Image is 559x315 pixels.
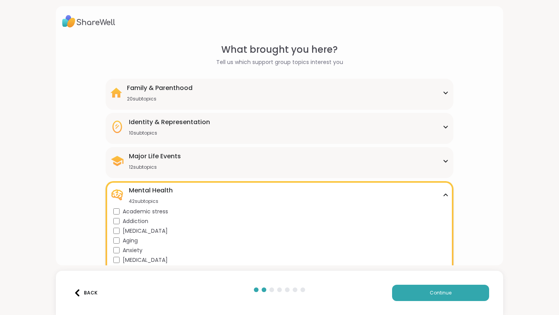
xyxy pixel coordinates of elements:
[62,12,115,30] img: ShareWell Logo
[74,289,97,296] div: Back
[216,58,343,66] span: Tell us which support group topics interest you
[129,186,173,195] div: Mental Health
[123,246,142,254] span: Anxiety
[129,152,181,161] div: Major Life Events
[127,83,193,93] div: Family & Parenthood
[123,208,168,216] span: Academic stress
[129,198,173,204] div: 42 subtopics
[430,289,451,296] span: Continue
[123,217,148,225] span: Addiction
[123,256,168,264] span: [MEDICAL_DATA]
[392,285,489,301] button: Continue
[123,227,168,235] span: [MEDICAL_DATA]
[127,96,193,102] div: 20 subtopics
[129,130,210,136] div: 10 subtopics
[123,237,138,245] span: Aging
[221,43,338,57] span: What brought you here?
[129,164,181,170] div: 12 subtopics
[129,118,210,127] div: Identity & Representation
[70,285,101,301] button: Back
